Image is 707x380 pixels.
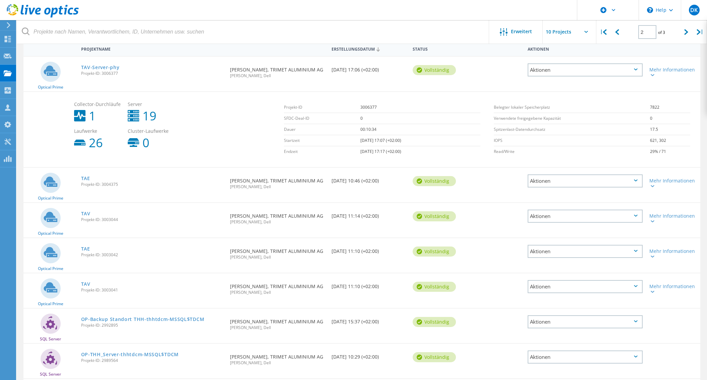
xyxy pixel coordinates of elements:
[328,57,409,79] div: [DATE] 17:06 (+02:00)
[413,352,456,362] div: vollständig
[528,63,643,76] div: Aktionen
[284,102,360,113] td: Projekt-ID
[284,124,360,135] td: Dauer
[227,203,328,231] div: [PERSON_NAME], TRIMET ALUMINIUM AG
[360,102,480,113] td: 3006377
[647,7,653,13] svg: \n
[227,273,328,301] div: [PERSON_NAME], TRIMET ALUMINIUM AG
[658,30,665,35] span: of 3
[650,146,690,157] td: 29% / 71
[128,129,175,133] span: Cluster-Laufwerke
[650,102,690,113] td: 7822
[650,113,690,124] td: 0
[328,168,409,190] div: [DATE] 10:46 (+02:00)
[227,309,328,336] div: [PERSON_NAME], TRIMET ALUMINIUM AG
[528,174,643,187] div: Aktionen
[649,249,697,258] div: Mehr Informationen
[693,20,707,44] div: |
[81,323,223,327] span: Projekt-ID: 2992895
[524,42,646,55] div: Aktionen
[596,20,610,44] div: |
[227,168,328,196] div: [PERSON_NAME], TRIMET ALUMINIUM AG
[142,110,157,122] b: 19
[38,267,63,271] span: Optical Prime
[74,129,121,133] span: Laufwerke
[413,211,456,221] div: vollständig
[230,361,325,365] span: [PERSON_NAME], Dell
[17,20,489,44] input: Projekte nach Namen, Verantwortlichem, ID, Unternehmen usw. suchen
[413,176,456,186] div: vollständig
[81,176,90,181] a: TAE
[284,135,360,146] td: Startzeit
[413,247,456,257] div: vollständig
[38,85,63,89] span: Optical Prime
[230,255,325,259] span: [PERSON_NAME], Dell
[360,135,480,146] td: [DATE] 17:07 (+02:00)
[230,74,325,78] span: [PERSON_NAME], Dell
[7,14,79,19] a: Live Optics Dashboard
[328,344,409,366] div: [DATE] 10:29 (+02:00)
[38,231,63,235] span: Optical Prime
[81,288,223,292] span: Projekt-ID: 3003041
[413,65,456,75] div: vollständig
[650,124,690,135] td: 17.5
[528,315,643,328] div: Aktionen
[81,247,90,251] a: TAE
[494,146,650,157] td: Read/Write
[328,42,409,55] div: Erstellungsdatum
[81,317,204,322] a: OP-Backup Standort THH-thhtdcm-MSSQL$TDCM
[89,110,96,122] b: 1
[360,146,480,157] td: [DATE] 17:17 (+02:00)
[328,309,409,331] div: [DATE] 15:37 (+02:00)
[494,113,650,124] td: Verwendete freigegebene Kapazität
[81,359,223,363] span: Projekt-ID: 2989564
[413,282,456,292] div: vollständig
[649,214,697,223] div: Mehr Informationen
[360,124,480,135] td: 00:10:34
[230,220,325,224] span: [PERSON_NAME], Dell
[413,317,456,327] div: vollständig
[74,102,121,107] span: Collector-Durchläufe
[409,42,470,55] div: Status
[81,211,91,216] a: TAV
[227,57,328,85] div: [PERSON_NAME], TRIMET ALUMINIUM AG
[81,253,223,257] span: Projekt-ID: 3003042
[650,135,690,146] td: 621, 302
[328,273,409,295] div: [DATE] 11:10 (+02:00)
[511,29,532,34] span: Erweitert
[227,238,328,266] div: [PERSON_NAME], TRIMET ALUMINIUM AG
[81,352,179,357] a: OP-THH_Server-thhtdcm-MSSQL$TDCM
[40,337,61,341] span: SQL Server
[227,344,328,372] div: [PERSON_NAME], TRIMET ALUMINIUM AG
[649,178,697,188] div: Mehr Informationen
[528,210,643,223] div: Aktionen
[40,372,61,376] span: SQL Server
[81,218,223,222] span: Projekt-ID: 3003044
[78,42,227,55] div: Projektname
[128,102,175,107] span: Server
[81,71,223,75] span: Projekt-ID: 3006377
[81,182,223,186] span: Projekt-ID: 3004375
[230,326,325,330] span: [PERSON_NAME], Dell
[38,302,63,306] span: Optical Prime
[360,113,480,124] td: 0
[528,280,643,293] div: Aktionen
[230,290,325,294] span: [PERSON_NAME], Dell
[38,196,63,200] span: Optical Prime
[284,146,360,157] td: Endzeit
[649,67,697,77] div: Mehr Informationen
[328,203,409,225] div: [DATE] 11:14 (+02:00)
[494,102,650,113] td: Belegter lokaler Speicherplatz
[89,137,103,149] b: 26
[142,137,150,149] b: 0
[494,135,650,146] td: IOPS
[528,245,643,258] div: Aktionen
[284,113,360,124] td: SFDC-Deal-ID
[690,7,698,13] span: DK
[328,238,409,260] div: [DATE] 11:10 (+02:00)
[230,185,325,189] span: [PERSON_NAME], Dell
[528,350,643,364] div: Aktionen
[649,284,697,293] div: Mehr Informationen
[81,65,120,70] a: TAV-Server-phy
[81,282,91,286] a: TAV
